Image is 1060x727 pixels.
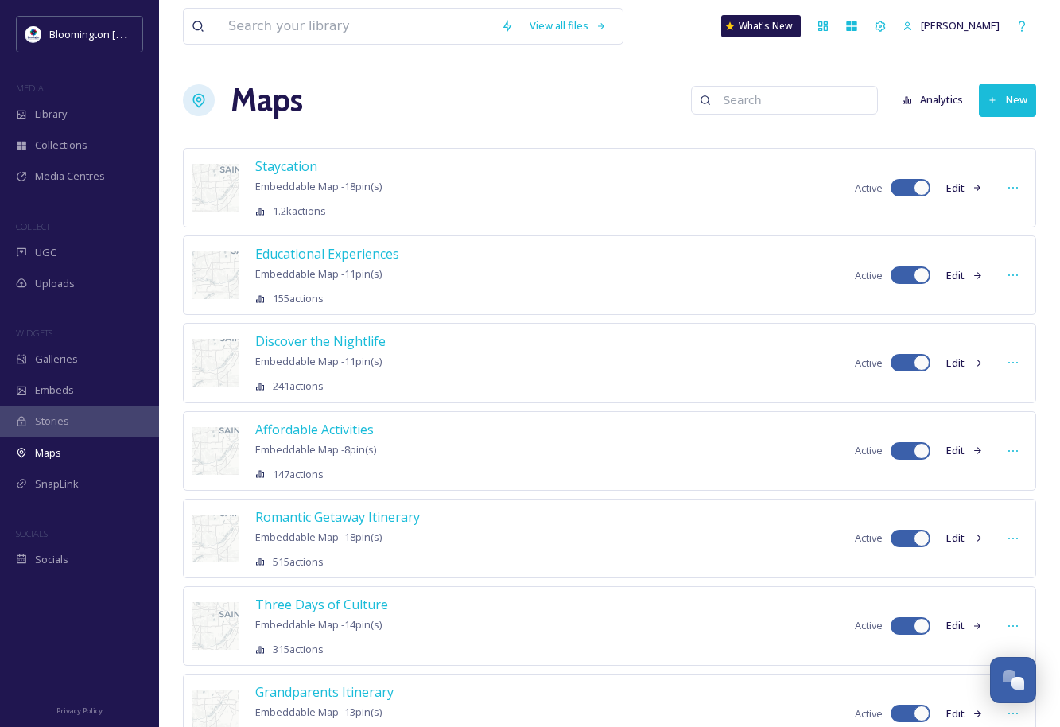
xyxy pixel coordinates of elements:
[855,268,883,283] span: Active
[855,618,883,633] span: Active
[273,554,324,570] span: 515 actions
[273,291,324,306] span: 155 actions
[855,706,883,721] span: Active
[255,617,382,632] span: Embeddable Map - 14 pin(s)
[255,245,399,262] span: Educational Experiences
[855,531,883,546] span: Active
[35,552,68,567] span: Socials
[220,9,493,44] input: Search your library
[56,706,103,716] span: Privacy Policy
[255,508,420,526] span: Romantic Getaway Itinerary
[35,169,105,184] span: Media Centres
[255,442,376,457] span: Embeddable Map - 8 pin(s)
[273,379,324,394] span: 241 actions
[921,18,1000,33] span: [PERSON_NAME]
[35,414,69,429] span: Stories
[35,245,56,260] span: UGC
[49,26,248,41] span: Bloomington [US_STATE] Travel & Tourism
[979,84,1036,116] button: New
[56,700,103,719] a: Privacy Policy
[990,657,1036,703] button: Open Chat
[16,220,50,232] span: COLLECT
[273,467,324,482] span: 147 actions
[938,260,991,291] button: Edit
[35,276,75,291] span: Uploads
[522,10,615,41] a: View all files
[938,610,991,641] button: Edit
[35,352,78,367] span: Galleries
[938,173,991,204] button: Edit
[16,527,48,539] span: SOCIALS
[894,84,979,115] a: Analytics
[855,443,883,458] span: Active
[938,435,991,466] button: Edit
[715,84,869,116] input: Search
[16,327,52,339] span: WIDGETS
[35,107,67,122] span: Library
[895,10,1008,41] a: [PERSON_NAME]
[855,356,883,371] span: Active
[855,181,883,196] span: Active
[938,523,991,554] button: Edit
[255,705,382,719] span: Embeddable Map - 13 pin(s)
[255,332,386,350] span: Discover the Nightlife
[273,642,324,657] span: 315 actions
[25,26,41,42] img: 429649847_804695101686009_1723528578384153789_n.jpg
[255,354,382,368] span: Embeddable Map - 11 pin(s)
[255,421,374,438] span: Affordable Activities
[255,157,317,175] span: Staycation
[16,82,44,94] span: MEDIA
[938,348,991,379] button: Edit
[255,596,388,613] span: Three Days of Culture
[35,445,61,461] span: Maps
[721,15,801,37] a: What's New
[35,476,79,492] span: SnapLink
[35,383,74,398] span: Embeds
[255,266,382,281] span: Embeddable Map - 11 pin(s)
[273,204,326,219] span: 1.2k actions
[35,138,87,153] span: Collections
[894,84,971,115] button: Analytics
[255,530,382,544] span: Embeddable Map - 18 pin(s)
[231,76,303,124] a: Maps
[255,683,394,701] span: Grandparents Itinerary
[255,179,382,193] span: Embeddable Map - 18 pin(s)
